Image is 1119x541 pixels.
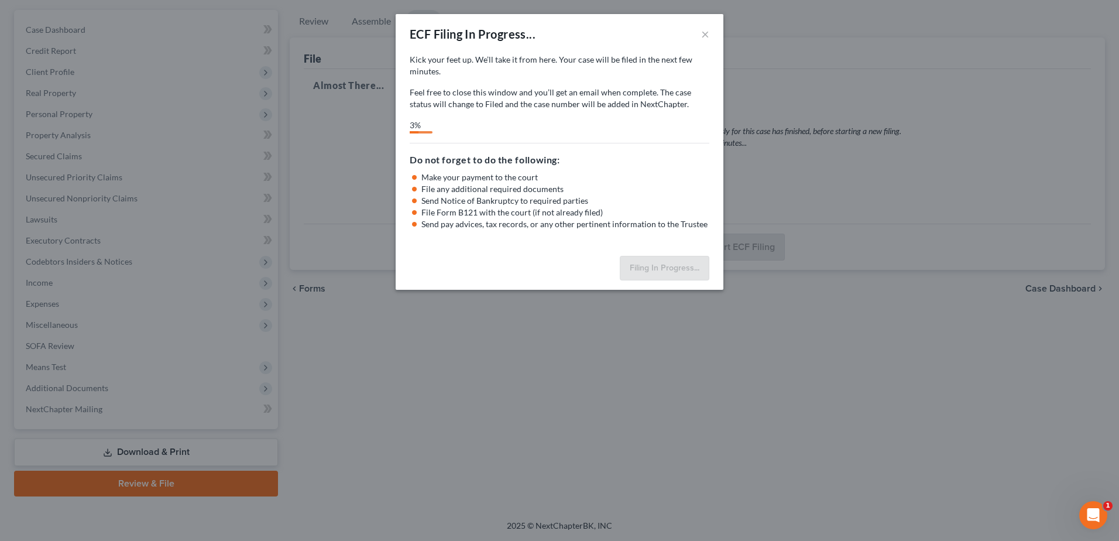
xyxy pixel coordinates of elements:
[421,172,709,183] li: Make your payment to the court
[410,54,709,77] p: Kick your feet up. We’ll take it from here. Your case will be filed in the next few minutes.
[410,87,709,110] p: Feel free to close this window and you’ll get an email when complete. The case status will change...
[421,207,709,218] li: File Form B121 with the court (if not already filed)
[410,119,418,131] div: 3%
[421,218,709,230] li: Send pay advices, tax records, or any other pertinent information to the Trustee
[701,27,709,41] button: ×
[1079,501,1107,529] iframe: Intercom live chat
[410,153,709,167] h5: Do not forget to do the following:
[410,26,536,42] div: ECF Filing In Progress...
[421,195,709,207] li: Send Notice of Bankruptcy to required parties
[421,183,709,195] li: File any additional required documents
[1103,501,1113,511] span: 1
[620,256,709,280] button: Filing In Progress...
